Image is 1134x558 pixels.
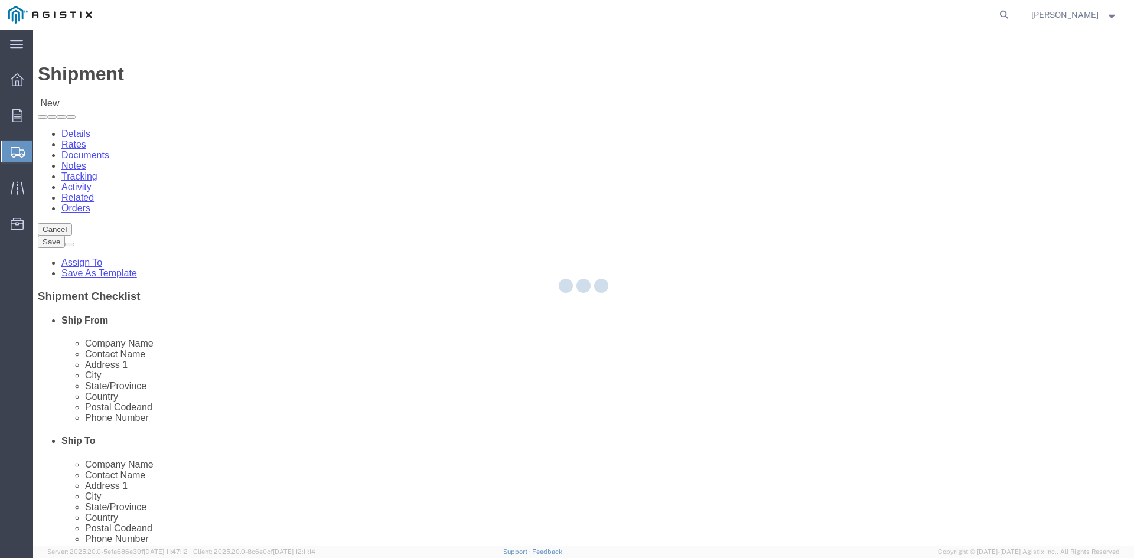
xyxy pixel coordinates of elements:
span: [DATE] 11:47:12 [144,548,188,555]
button: [PERSON_NAME] [1031,8,1118,22]
span: Copyright © [DATE]-[DATE] Agistix Inc., All Rights Reserved [938,547,1120,557]
a: Feedback [532,548,562,555]
img: logo [8,6,92,24]
span: Amanda Brown [1031,8,1099,21]
span: Server: 2025.20.0-5efa686e39f [47,548,188,555]
span: Client: 2025.20.0-8c6e0cf [193,548,315,555]
a: Support [503,548,533,555]
span: [DATE] 12:11:14 [273,548,315,555]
